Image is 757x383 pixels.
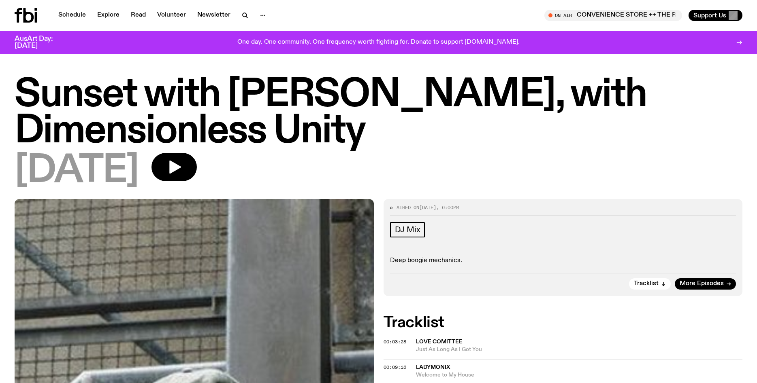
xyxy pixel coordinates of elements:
[680,281,724,287] span: More Episodes
[629,278,671,290] button: Tracklist
[544,10,682,21] button: On AirCONVENIENCE STORE ++ THE RIONS x [DATE] Arvos
[92,10,124,21] a: Explore
[675,278,736,290] a: More Episodes
[416,339,463,345] span: Love Comittee
[126,10,151,21] a: Read
[15,77,742,150] h1: Sunset with [PERSON_NAME], with Dimensionless Unity
[15,153,139,189] span: [DATE]
[15,36,66,49] h3: AusArt Day: [DATE]
[152,10,191,21] a: Volunteer
[634,281,659,287] span: Tracklist
[237,39,520,46] p: One day. One community. One frequency worth fighting for. Donate to support [DOMAIN_NAME].
[436,204,459,211] span: , 6:00pm
[395,225,420,234] span: DJ Mix
[416,346,743,353] span: Just As Long As I Got You
[416,364,450,370] span: LADYMONIX
[390,222,425,237] a: DJ Mix
[384,315,743,330] h2: Tracklist
[416,371,743,379] span: Welcome to My House
[397,204,419,211] span: Aired on
[384,340,406,344] button: 00:03:28
[693,12,726,19] span: Support Us
[390,257,736,265] p: Deep boogie mechanics.
[384,339,406,345] span: 00:03:28
[53,10,91,21] a: Schedule
[384,364,406,370] span: 00:09:16
[384,365,406,370] button: 00:09:16
[689,10,742,21] button: Support Us
[192,10,235,21] a: Newsletter
[419,204,436,211] span: [DATE]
